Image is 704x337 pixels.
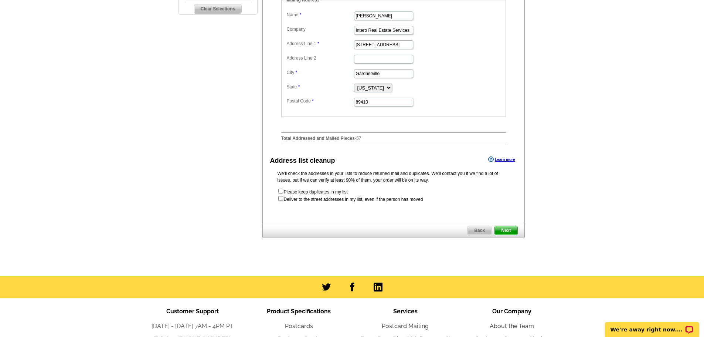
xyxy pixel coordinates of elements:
a: Learn more [488,156,515,162]
iframe: LiveChat chat widget [600,314,704,337]
label: Postal Code [287,98,353,104]
li: [DATE] - [DATE] 7AM - 4PM PT [139,322,246,331]
span: Our Company [492,308,531,315]
a: Postcards [285,323,313,330]
label: City [287,69,353,76]
span: Customer Support [166,308,219,315]
label: Address Line 2 [287,55,353,61]
span: Next [495,226,517,235]
p: We’ll check the addresses in your lists to reduce returned mail and duplicates. We’ll contact you... [278,170,510,183]
a: About the Team [490,323,534,330]
form: Please keep duplicates in my list Deliver to the street addresses in my list, even if the person ... [278,188,510,203]
label: Address Line 1 [287,40,353,47]
span: Back [468,226,491,235]
strong: Total Addressed and Mailed Pieces [281,136,355,141]
a: Postcard Mailing [382,323,429,330]
a: Back [467,226,492,235]
span: Services [393,308,418,315]
div: Address list cleanup [270,156,335,166]
label: Company [287,26,353,33]
label: State [287,84,353,90]
label: Name [287,11,353,18]
span: 57 [356,136,361,141]
span: Clear Selections [194,4,241,13]
span: Product Specifications [267,308,331,315]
